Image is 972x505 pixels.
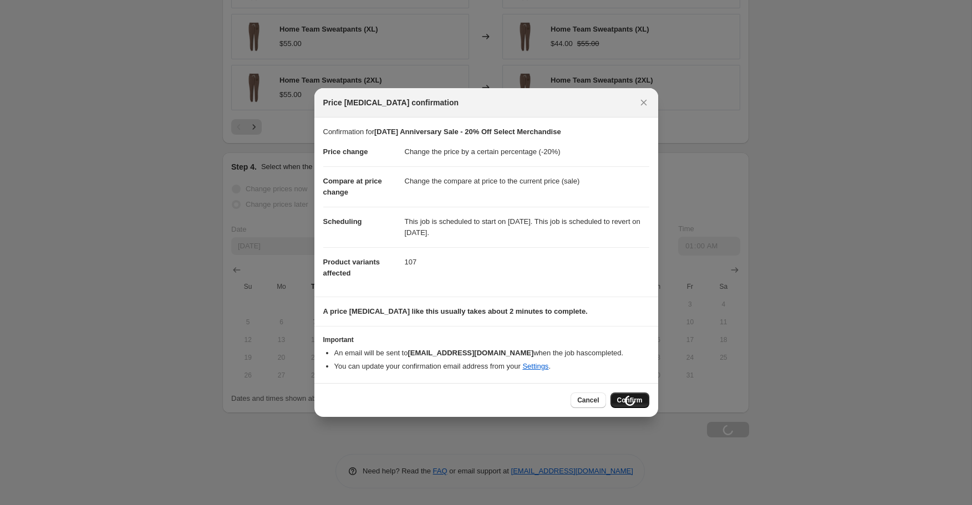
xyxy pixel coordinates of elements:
[405,207,649,247] dd: This job is scheduled to start on [DATE]. This job is scheduled to revert on [DATE].
[323,147,368,156] span: Price change
[334,361,649,372] li: You can update your confirmation email address from your .
[323,258,380,277] span: Product variants affected
[374,127,561,136] b: [DATE] Anniversary Sale - 20% Off Select Merchandise
[323,307,588,315] b: A price [MEDICAL_DATA] like this usually takes about 2 minutes to complete.
[636,95,652,110] button: Close
[323,177,382,196] span: Compare at price change
[323,97,459,108] span: Price [MEDICAL_DATA] confirmation
[408,349,533,357] b: [EMAIL_ADDRESS][DOMAIN_NAME]
[522,362,548,370] a: Settings
[571,392,605,408] button: Cancel
[405,166,649,196] dd: Change the compare at price to the current price (sale)
[323,335,649,344] h3: Important
[577,396,599,405] span: Cancel
[334,348,649,359] li: An email will be sent to when the job has completed .
[323,217,362,226] span: Scheduling
[323,126,649,137] p: Confirmation for
[405,247,649,277] dd: 107
[405,137,649,166] dd: Change the price by a certain percentage (-20%)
